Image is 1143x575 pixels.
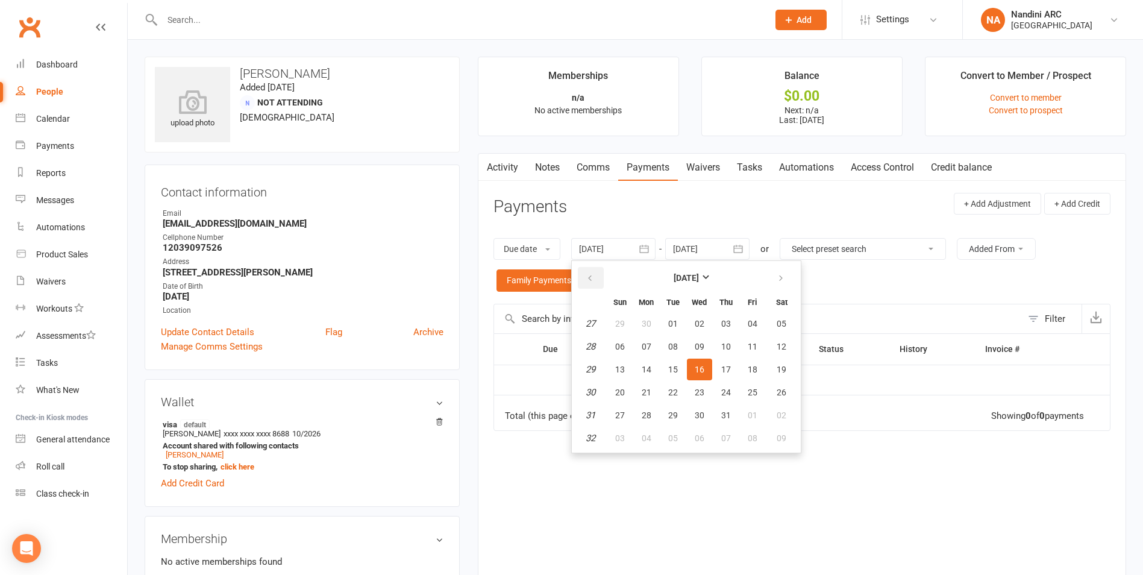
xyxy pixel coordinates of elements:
[607,382,633,403] button: 20
[586,341,595,352] em: 28
[36,435,110,444] div: General attendance
[16,160,127,187] a: Reports
[748,388,757,397] span: 25
[607,404,633,426] button: 27
[257,98,323,107] span: Not Attending
[36,60,78,69] div: Dashboard
[163,462,437,471] strong: To stop sharing,
[1045,312,1065,326] div: Filter
[740,382,765,403] button: 25
[695,388,704,397] span: 23
[695,433,704,443] span: 06
[642,365,651,374] span: 14
[16,133,127,160] a: Payments
[16,453,127,480] a: Roll call
[713,427,739,449] button: 07
[974,334,1072,365] th: Invoice #
[16,241,127,268] a: Product Sales
[889,334,975,365] th: History
[642,342,651,351] span: 07
[960,68,1091,90] div: Convert to Member / Prospect
[478,154,527,181] a: Activity
[161,325,254,339] a: Update Contact Details
[36,114,70,124] div: Calendar
[990,93,1062,102] a: Convert to member
[808,334,889,365] th: Status
[922,154,1000,181] a: Credit balance
[666,298,680,307] small: Tuesday
[695,342,704,351] span: 09
[775,10,827,30] button: Add
[1044,193,1110,215] button: + Add Credit
[695,410,704,420] span: 30
[777,365,786,374] span: 19
[16,105,127,133] a: Calendar
[493,198,567,216] h3: Payments
[16,78,127,105] a: People
[713,105,891,125] p: Next: n/a Last: [DATE]
[36,168,66,178] div: Reports
[713,90,891,102] div: $0.00
[766,359,797,380] button: 19
[989,105,1063,115] a: Convert to prospect
[413,325,443,339] a: Archive
[615,342,625,351] span: 06
[16,480,127,507] a: Class kiosk mode
[36,385,80,395] div: What's New
[221,462,254,471] a: click here
[505,411,649,421] div: Total (this page only): of
[777,433,786,443] span: 09
[155,90,230,130] div: upload photo
[615,365,625,374] span: 13
[721,388,731,397] span: 24
[674,273,699,283] strong: [DATE]
[161,395,443,409] h3: Wallet
[721,365,731,374] span: 17
[607,359,633,380] button: 13
[163,291,443,302] strong: [DATE]
[163,419,437,429] strong: visa
[166,450,224,459] a: [PERSON_NAME]
[876,6,909,33] span: Settings
[240,82,295,93] time: Added [DATE]
[748,298,757,307] small: Friday
[36,358,58,368] div: Tasks
[634,359,659,380] button: 14
[777,342,786,351] span: 12
[634,427,659,449] button: 04
[615,319,625,328] span: 29
[16,322,127,350] a: Assessments
[36,141,74,151] div: Payments
[740,313,765,335] button: 04
[163,208,443,219] div: Email
[16,377,127,404] a: What's New
[748,365,757,374] span: 18
[586,387,595,398] em: 30
[668,319,678,328] span: 01
[568,154,618,181] a: Comms
[748,342,757,351] span: 11
[16,187,127,214] a: Messages
[607,427,633,449] button: 03
[36,222,85,232] div: Automations
[534,105,622,115] span: No active memberships
[180,419,210,429] span: default
[777,388,786,397] span: 26
[748,410,757,420] span: 01
[16,295,127,322] a: Workouts
[713,336,739,357] button: 10
[687,427,712,449] button: 06
[496,269,581,291] a: Family Payments
[16,350,127,377] a: Tasks
[668,410,678,420] span: 29
[642,410,651,420] span: 28
[713,404,739,426] button: 31
[687,313,712,335] button: 02
[527,154,568,181] a: Notes
[1011,20,1092,31] div: [GEOGRAPHIC_DATA]
[713,382,739,403] button: 24
[16,268,127,295] a: Waivers
[721,433,731,443] span: 07
[36,87,63,96] div: People
[572,93,584,102] strong: n/a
